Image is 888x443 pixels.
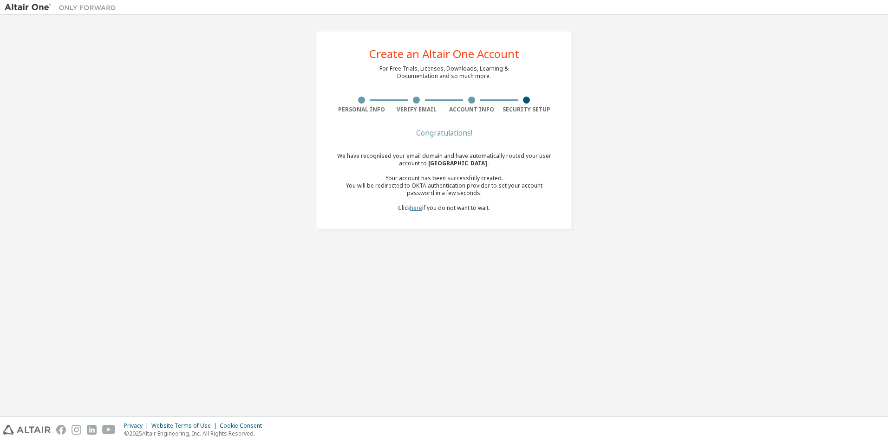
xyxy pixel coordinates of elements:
img: youtube.svg [102,425,116,435]
div: We have recognised your email domain and have automatically routed your user account to Click if ... [334,152,554,212]
div: You will be redirected to OKTA authentication provider to set your account password in a few seco... [334,182,554,197]
div: For Free Trials, Licenses, Downloads, Learning & Documentation and so much more. [379,65,509,80]
a: here [410,204,422,212]
div: Privacy [124,422,151,430]
img: altair_logo.svg [3,425,51,435]
div: Verify Email [389,106,444,113]
div: Security Setup [499,106,555,113]
span: [GEOGRAPHIC_DATA] . [428,159,489,167]
img: facebook.svg [56,425,66,435]
img: linkedin.svg [87,425,97,435]
div: Account Info [444,106,499,113]
div: Cookie Consent [220,422,268,430]
div: Website Terms of Use [151,422,220,430]
img: Altair One [5,3,121,12]
div: Personal Info [334,106,389,113]
div: Your account has been successfully created. [334,175,554,182]
div: Create an Altair One Account [369,48,519,59]
div: Congratulations! [334,130,554,136]
p: © 2025 Altair Engineering, Inc. All Rights Reserved. [124,430,268,437]
img: instagram.svg [72,425,81,435]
